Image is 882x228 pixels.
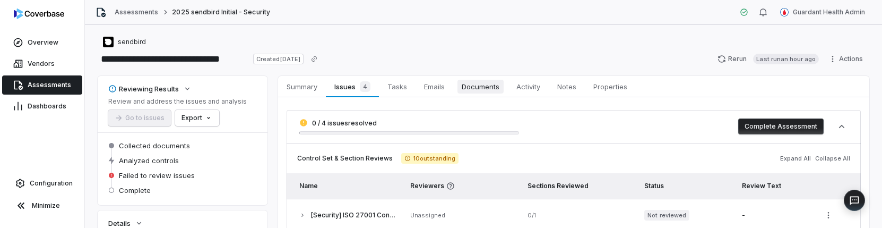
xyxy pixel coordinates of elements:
span: [Security] ISO 27001 Controls [311,211,404,219]
span: Notes [553,80,581,94]
a: Overview [2,33,82,52]
span: Activity [512,80,544,94]
p: Review and address the issues and analysis [108,97,247,106]
button: Minimize [4,195,80,216]
button: Guardant Health Admin avatarGuardant Health Admin [774,4,871,20]
img: Guardant Health Admin avatar [780,8,789,16]
span: Review Text [742,182,781,190]
span: Dashboards [28,102,66,111]
button: Export [175,110,219,126]
img: logo-D7KZi-bG.svg [14,9,64,19]
span: Assessments [28,81,71,89]
span: Summary [282,80,322,94]
span: Properties [589,80,632,94]
span: Details [108,218,131,228]
button: Complete Assessment [738,119,824,134]
span: 0 / 4 issues resolved [312,119,377,127]
span: Issues [330,79,374,94]
span: Analyzed controls [119,156,179,165]
span: Complete [119,185,151,195]
a: Assessments [115,8,158,16]
span: Guardant Health Admin [793,8,865,16]
span: Failed to review issues [119,171,195,180]
button: Collapse All [812,149,853,168]
span: 2025 sendbird Initial - Security [172,8,270,16]
span: Name [299,182,318,190]
a: Dashboards [2,97,82,116]
span: 10 outstanding [401,153,459,164]
span: 4 [360,81,370,92]
span: Unassigned [410,212,445,219]
button: RerunLast runan hour ago [711,51,825,67]
span: Configuration [30,179,73,188]
span: Control Set & Section Reviews [297,154,393,163]
button: Reviewing Results [105,79,195,98]
button: https://sendbird.com/sendbird [100,32,149,52]
span: Status [644,182,664,190]
span: 0 / 1 [528,212,536,219]
span: Created [DATE] [253,54,303,64]
span: Not reviewed [644,210,689,221]
span: Emails [420,80,449,94]
span: Reviewers [410,182,515,190]
div: Reviewing Results [108,84,179,94]
span: Tasks [383,80,411,94]
span: Vendors [28,60,55,68]
span: Documents [457,80,504,94]
div: - [742,211,807,219]
span: Overview [28,38,58,47]
button: Expand All [777,149,814,168]
button: Copy link [305,49,324,69]
a: Assessments [2,75,82,95]
a: Configuration [4,174,80,193]
span: Sections Reviewed [528,182,589,190]
span: Last run an hour ago [753,54,819,64]
button: Actions [825,51,869,67]
span: Collected documents [119,141,190,150]
span: Minimize [32,201,60,210]
span: sendbird [118,38,146,46]
a: Vendors [2,54,82,73]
